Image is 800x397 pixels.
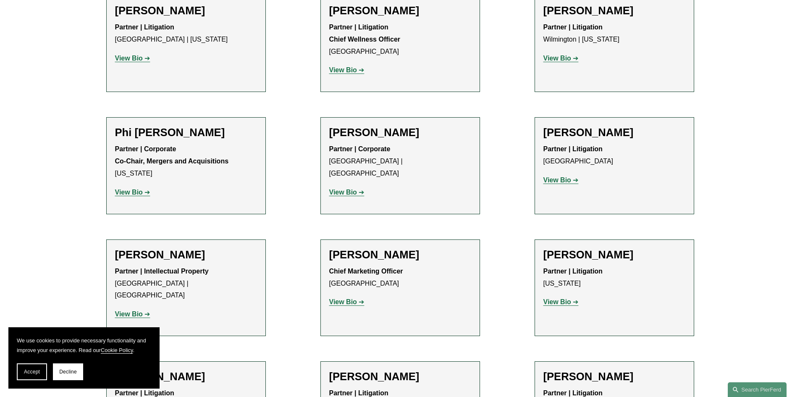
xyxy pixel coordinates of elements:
p: [GEOGRAPHIC_DATA] | [GEOGRAPHIC_DATA] [329,143,471,179]
h2: [PERSON_NAME] [543,248,685,261]
strong: View Bio [329,298,357,305]
h2: [PERSON_NAME] [329,126,471,139]
strong: Partner | Litigation [543,268,603,275]
button: Accept [17,363,47,380]
a: View Bio [329,66,365,74]
h2: [PERSON_NAME] [543,126,685,139]
a: Cookie Policy [101,347,133,353]
h2: [PERSON_NAME] [115,370,257,383]
strong: Partner | Corporate [329,145,391,152]
p: [GEOGRAPHIC_DATA] | [GEOGRAPHIC_DATA] [115,266,257,302]
p: [GEOGRAPHIC_DATA] [543,143,685,168]
h2: [PERSON_NAME] [329,248,471,261]
strong: View Bio [115,189,143,196]
h2: [PERSON_NAME] [329,4,471,17]
strong: Partner | Litigation Chief Wellness Officer [329,24,401,43]
strong: Partner | Litigation [543,145,603,152]
button: Decline [53,363,83,380]
strong: View Bio [329,189,357,196]
p: We use cookies to provide necessary functionality and improve your experience. Read our . [17,336,151,355]
strong: Co-Chair, Mergers and Acquisitions [115,158,229,165]
p: [US_STATE] [543,266,685,290]
p: [GEOGRAPHIC_DATA] [329,21,471,58]
strong: View Bio [329,66,357,74]
strong: Chief Marketing Officer [329,268,403,275]
a: View Bio [543,55,579,62]
a: View Bio [543,298,579,305]
h2: [PERSON_NAME] [543,4,685,17]
p: [GEOGRAPHIC_DATA] | [US_STATE] [115,21,257,46]
strong: View Bio [543,55,571,62]
section: Cookie banner [8,327,160,389]
h2: [PERSON_NAME] [115,4,257,17]
h2: [PERSON_NAME] [115,248,257,261]
h2: [PERSON_NAME] [543,370,685,383]
strong: View Bio [115,310,143,318]
strong: View Bio [543,176,571,184]
strong: Partner | Litigation [115,24,174,31]
strong: Partner | Corporate [115,145,176,152]
strong: View Bio [543,298,571,305]
span: Decline [59,369,77,375]
strong: Partner | Litigation [329,389,388,397]
h2: Phi [PERSON_NAME] [115,126,257,139]
p: Wilmington | [US_STATE] [543,21,685,46]
a: View Bio [329,189,365,196]
a: View Bio [543,176,579,184]
a: View Bio [115,189,150,196]
strong: Partner | Litigation [543,24,603,31]
a: View Bio [115,310,150,318]
a: View Bio [329,298,365,305]
strong: Partner | Intellectual Property [115,268,209,275]
h2: [PERSON_NAME] [329,370,471,383]
a: View Bio [115,55,150,62]
a: Search this site [728,382,787,397]
p: [GEOGRAPHIC_DATA] [329,266,471,290]
span: Accept [24,369,40,375]
p: [US_STATE] [115,143,257,179]
strong: View Bio [115,55,143,62]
